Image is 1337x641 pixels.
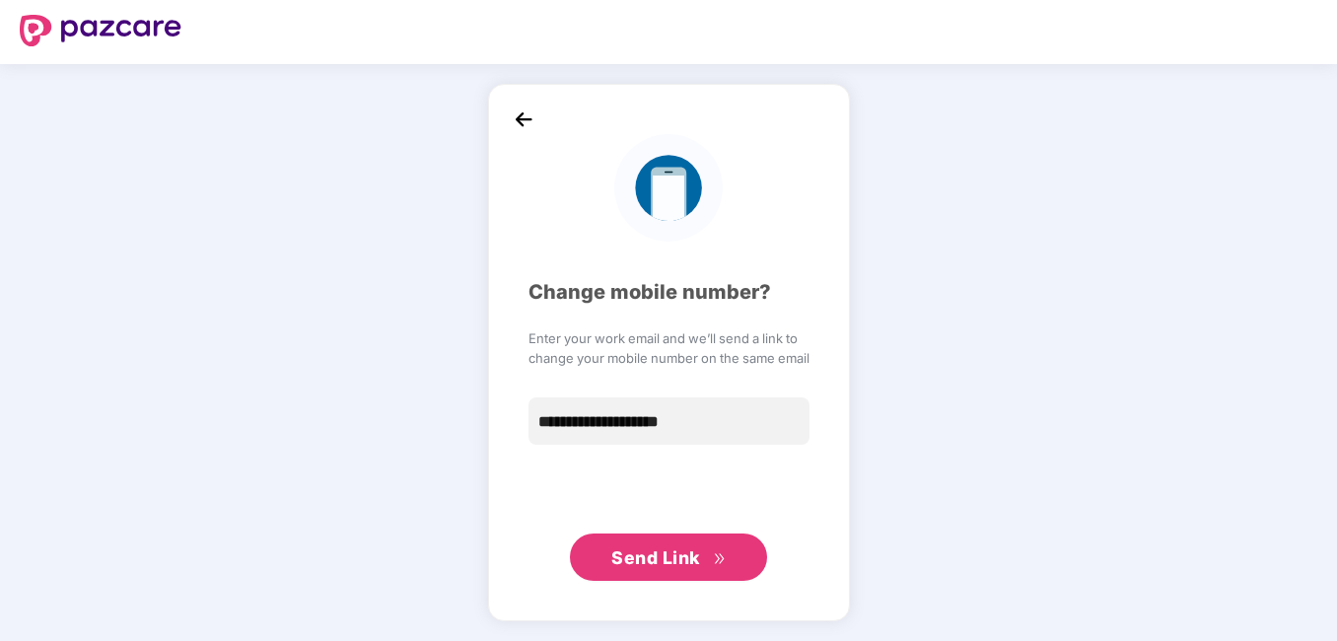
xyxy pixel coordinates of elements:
[509,105,538,134] img: back_icon
[528,348,809,368] span: change your mobile number on the same email
[614,134,722,242] img: logo
[20,15,181,46] img: logo
[570,534,767,581] button: Send Linkdouble-right
[713,552,726,565] span: double-right
[528,328,809,348] span: Enter your work email and we’ll send a link to
[611,547,700,568] span: Send Link
[528,277,809,308] div: Change mobile number?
